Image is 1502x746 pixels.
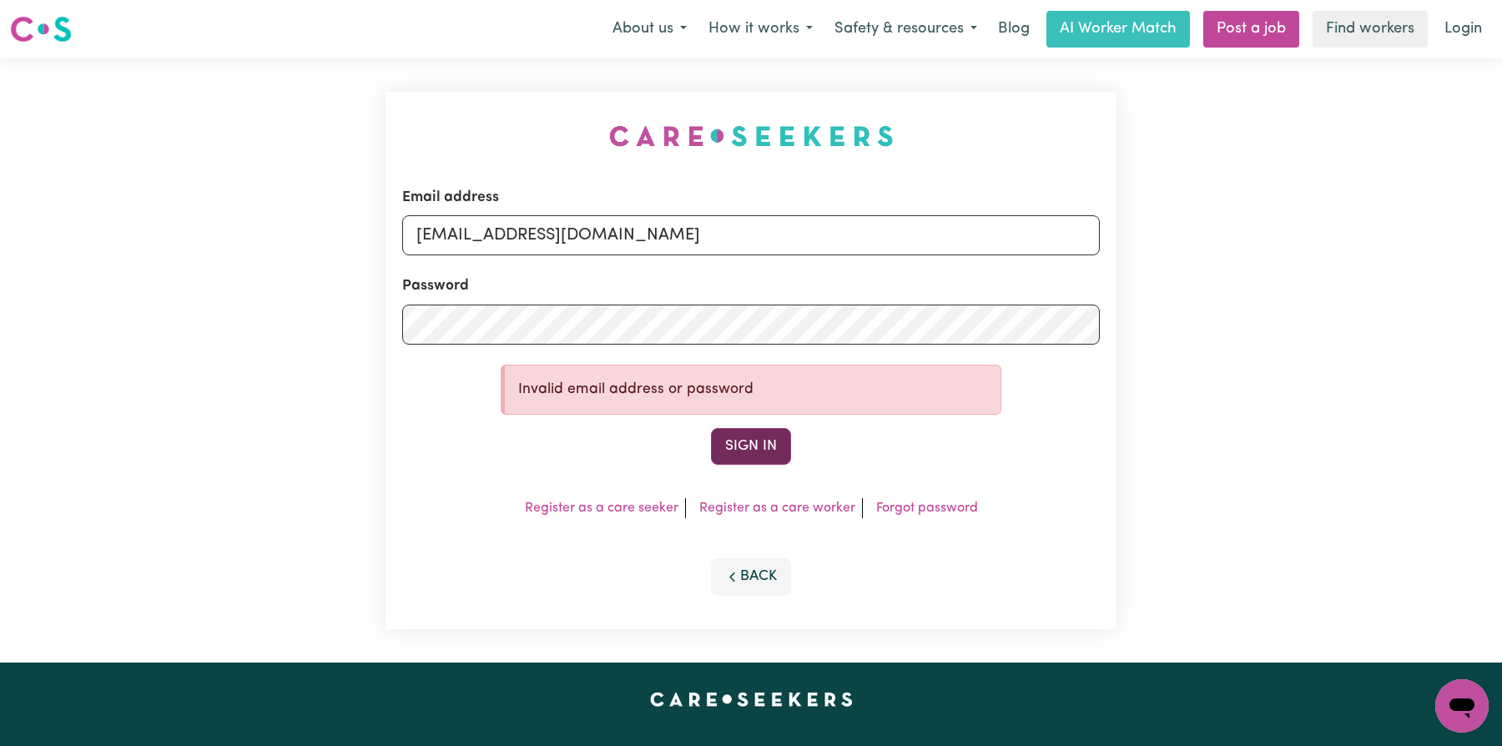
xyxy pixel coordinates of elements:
[711,558,791,595] button: Back
[1313,11,1428,48] a: Find workers
[525,502,678,515] a: Register as a care seeker
[711,428,791,465] button: Sign In
[650,693,853,706] a: Careseekers home page
[10,10,72,48] a: Careseekers logo
[602,12,698,47] button: About us
[10,14,72,44] img: Careseekers logo
[1046,11,1190,48] a: AI Worker Match
[402,275,469,297] label: Password
[1203,11,1299,48] a: Post a job
[698,12,824,47] button: How it works
[876,502,978,515] a: Forgot password
[402,215,1100,255] input: Email address
[1435,679,1489,733] iframe: Button to launch messaging window
[988,11,1040,48] a: Blog
[402,187,499,209] label: Email address
[1434,11,1492,48] a: Login
[518,379,987,401] p: Invalid email address or password
[699,502,855,515] a: Register as a care worker
[824,12,988,47] button: Safety & resources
